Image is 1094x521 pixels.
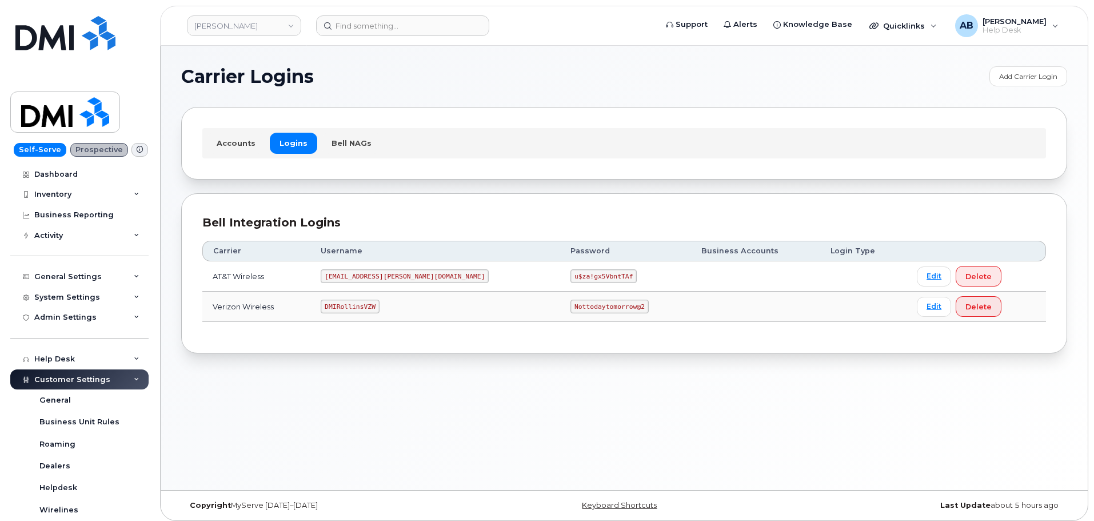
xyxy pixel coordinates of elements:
[965,271,992,282] span: Delete
[772,501,1067,510] div: about 5 hours ago
[560,241,690,261] th: Password
[956,266,1001,287] button: Delete
[917,267,951,287] a: Edit
[570,300,648,313] code: Nottodaytomorrow@2
[202,241,310,261] th: Carrier
[570,269,637,283] code: u$za!gx5VbntTAf
[270,133,317,153] a: Logins
[321,300,379,313] code: DMIRollinsVZW
[310,241,560,261] th: Username
[181,68,314,85] span: Carrier Logins
[321,269,489,283] code: [EMAIL_ADDRESS][PERSON_NAME][DOMAIN_NAME]
[940,501,991,510] strong: Last Update
[917,297,951,317] a: Edit
[989,66,1067,86] a: Add Carrier Login
[202,261,310,292] td: AT&T Wireless
[190,501,231,510] strong: Copyright
[181,501,477,510] div: MyServe [DATE]–[DATE]
[582,501,657,510] a: Keyboard Shortcuts
[691,241,821,261] th: Business Accounts
[956,296,1001,317] button: Delete
[820,241,907,261] th: Login Type
[202,214,1046,231] div: Bell Integration Logins
[207,133,265,153] a: Accounts
[322,133,381,153] a: Bell NAGs
[965,301,992,312] span: Delete
[202,292,310,322] td: Verizon Wireless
